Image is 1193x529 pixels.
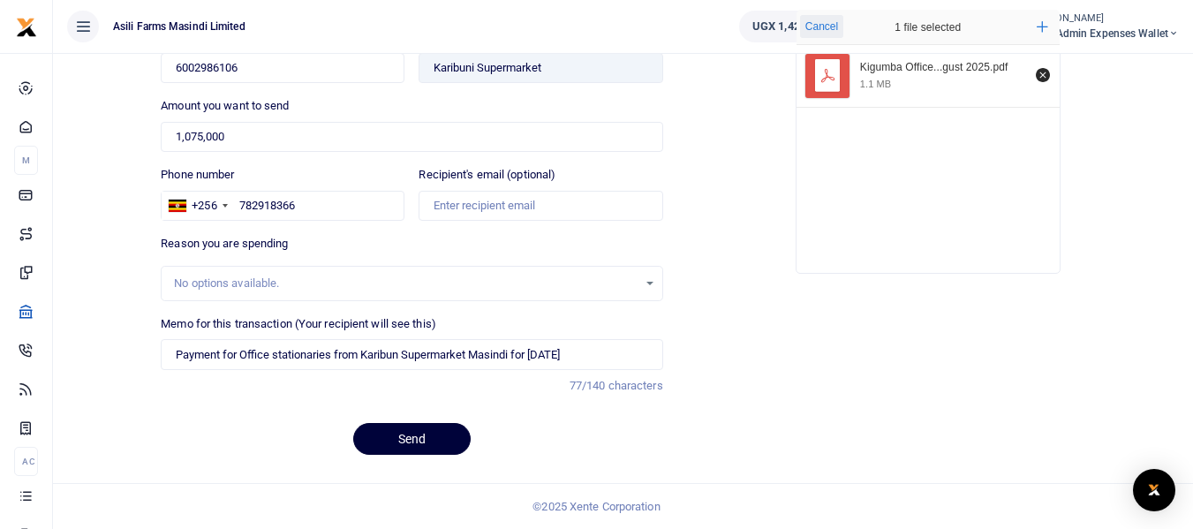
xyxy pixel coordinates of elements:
label: Recipient's email (optional) [419,166,555,184]
li: Ac [14,447,38,476]
div: +256 [192,197,216,215]
input: Enter phone number [161,191,404,221]
span: UGX 1,427,299 [752,18,827,35]
a: UGX 1,427,299 [739,11,841,42]
a: profile-user [PERSON_NAME] HR & Admin Expenses Wallet [989,11,1179,42]
input: Loading name... [419,53,662,83]
div: Uganda: +256 [162,192,232,220]
input: Enter account number [161,53,404,83]
div: File Uploader [796,9,1061,274]
button: Add more files [1030,14,1055,40]
button: Send [353,423,471,455]
div: No options available. [174,275,637,292]
span: 77/140 [570,379,606,392]
a: logo-small logo-large logo-large [16,19,37,33]
span: HR & Admin Expenses Wallet [1028,26,1179,42]
label: Phone number [161,166,234,184]
button: Remove file [1033,65,1053,85]
label: Reason you are spending [161,235,288,253]
div: Kigumba Office stationaries from Karibu Super Market - August 2025.pdf [860,61,1026,75]
img: logo-small [16,17,37,38]
label: Amount you want to send [161,97,289,115]
div: 1 file selected [853,10,1003,45]
input: UGX [161,122,662,152]
div: Open Intercom Messenger [1133,469,1175,511]
span: Asili Farms Masindi Limited [106,19,253,34]
label: Memo for this transaction (Your recipient will see this) [161,315,436,333]
button: Cancel [800,15,843,38]
div: 1.1 MB [860,78,891,90]
li: Wallet ballance [732,11,848,42]
small: [PERSON_NAME] [1028,11,1179,26]
input: Enter extra information [161,339,662,369]
span: characters [608,379,663,392]
input: Enter recipient email [419,191,662,221]
li: M [14,146,38,175]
